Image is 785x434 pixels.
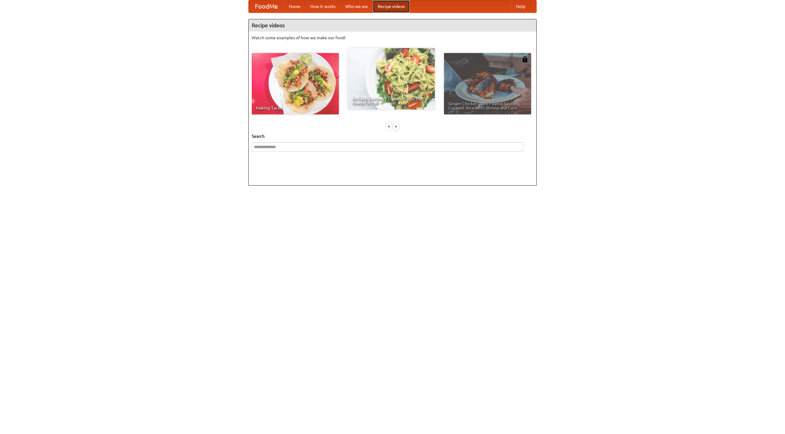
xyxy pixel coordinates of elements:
img: 483408.png [522,56,528,62]
div: « [386,122,392,130]
a: An Easy, Summery Tomato Pasta That's Ready for Fall [348,48,435,109]
a: Making Tacos [252,53,339,114]
a: Home [284,0,305,13]
h5: Search [252,133,533,139]
a: Help [511,0,530,13]
a: FoodMe [249,0,284,13]
span: Making Tacos [256,106,335,110]
span: An Easy, Summery Tomato Pasta That's Ready for Fall [352,97,431,105]
p: Watch some examples of how we make our food! [252,35,533,41]
a: How it works [305,0,340,13]
a: Who we are [340,0,373,13]
a: Recipe videos [373,0,410,13]
div: » [393,122,399,130]
h4: Recipe videos [249,19,536,32]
